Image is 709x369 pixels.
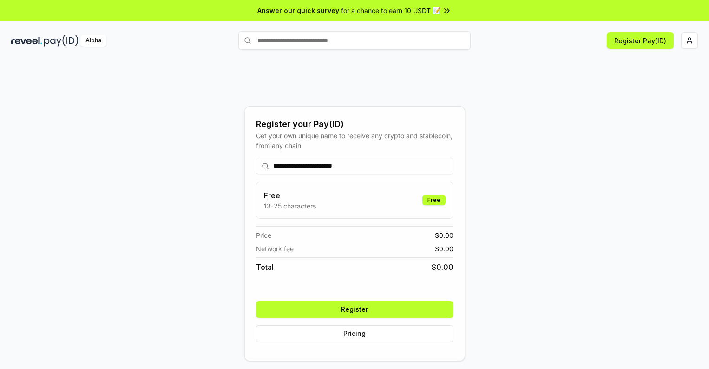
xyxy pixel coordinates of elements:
[264,201,316,211] p: 13-25 characters
[256,325,453,342] button: Pricing
[257,6,339,15] span: Answer our quick survey
[256,131,453,150] div: Get your own unique name to receive any crypto and stablecoin, from any chain
[264,190,316,201] h3: Free
[607,32,674,49] button: Register Pay(ID)
[422,195,446,205] div: Free
[341,6,440,15] span: for a chance to earn 10 USDT 📝
[44,35,79,47] img: pay_id
[256,230,271,240] span: Price
[435,244,453,254] span: $ 0.00
[256,301,453,318] button: Register
[256,262,274,273] span: Total
[432,262,453,273] span: $ 0.00
[256,118,453,131] div: Register your Pay(ID)
[11,35,42,47] img: reveel_dark
[435,230,453,240] span: $ 0.00
[256,244,294,254] span: Network fee
[80,35,106,47] div: Alpha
